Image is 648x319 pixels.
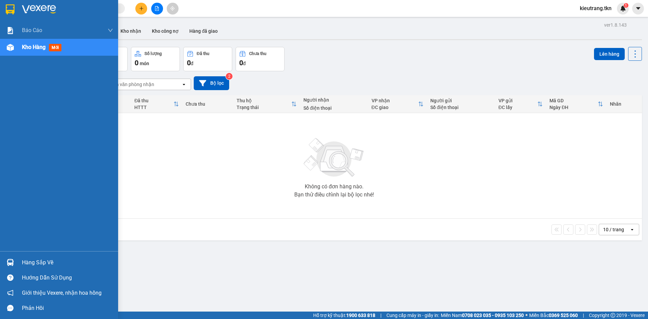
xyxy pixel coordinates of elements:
[313,312,375,319] span: Hỗ trợ kỹ thuật:
[139,6,144,11] span: plus
[134,105,173,110] div: HTTT
[594,48,625,60] button: Lên hàng
[305,184,363,189] div: Không có đơn hàng nào.
[604,21,627,29] div: ver 1.8.143
[611,313,615,318] span: copyright
[187,59,191,67] span: 0
[620,5,626,11] img: icon-new-feature
[624,3,628,8] sup: 1
[7,305,13,311] span: message
[22,258,113,268] div: Hàng sắp về
[181,82,187,87] svg: open
[155,6,159,11] span: file-add
[7,44,14,51] img: warehouse-icon
[603,226,624,233] div: 10 / trang
[303,105,364,111] div: Số điện thoại
[22,44,46,50] span: Kho hàng
[525,314,528,317] span: ⚪️
[430,105,491,110] div: Số điện thoại
[495,95,546,113] th: Toggle SortBy
[108,81,154,88] div: Chọn văn phòng nhận
[549,98,598,103] div: Mã GD
[441,312,524,319] span: Miền Nam
[498,98,537,103] div: VP gửi
[629,227,635,232] svg: open
[7,290,13,296] span: notification
[22,26,42,34] span: Báo cáo
[300,134,368,181] img: svg+xml;base64,PHN2ZyBjbGFzcz0ibGlzdC1wbHVnX19zdmciIHhtbG5zPSJodHRwOi8vd3d3LnczLm9yZy8yMDAwL3N2Zy...
[430,98,491,103] div: Người gửi
[239,59,243,67] span: 0
[184,23,223,39] button: Hàng đã giao
[386,312,439,319] span: Cung cấp máy in - giấy in:
[22,289,102,297] span: Giới thiệu Vexere, nhận hoa hồng
[7,259,14,266] img: warehouse-icon
[140,61,149,66] span: món
[186,101,230,107] div: Chưa thu
[191,61,193,66] span: đ
[610,101,639,107] div: Nhãn
[237,98,291,103] div: Thu hộ
[243,61,246,66] span: đ
[183,47,232,71] button: Đã thu0đ
[135,3,147,15] button: plus
[346,313,375,318] strong: 1900 633 818
[170,6,175,11] span: aim
[49,44,61,51] span: mới
[115,23,146,39] button: Kho nhận
[546,95,606,113] th: Toggle SortBy
[529,312,578,319] span: Miền Bắc
[22,273,113,283] div: Hướng dẫn sử dụng
[6,4,15,15] img: logo-vxr
[635,5,641,11] span: caret-down
[380,312,381,319] span: |
[294,192,374,197] div: Bạn thử điều chỉnh lại bộ lọc nhé!
[236,47,285,71] button: Chưa thu0đ
[372,105,418,110] div: ĐC giao
[632,3,644,15] button: caret-down
[7,274,13,281] span: question-circle
[108,28,113,33] span: down
[7,27,14,34] img: solution-icon
[462,313,524,318] strong: 0708 023 035 - 0935 103 250
[22,303,113,313] div: Phản hồi
[372,98,418,103] div: VP nhận
[146,23,184,39] button: Kho công nợ
[233,95,300,113] th: Toggle SortBy
[226,73,233,80] sup: 2
[134,98,173,103] div: Đã thu
[167,3,179,15] button: aim
[625,3,627,8] span: 1
[583,312,584,319] span: |
[131,95,182,113] th: Toggle SortBy
[131,47,180,71] button: Số lượng0món
[549,105,598,110] div: Ngày ĐH
[368,95,427,113] th: Toggle SortBy
[249,51,266,56] div: Chưa thu
[237,105,291,110] div: Trạng thái
[574,4,617,12] span: kieutrang.tkn
[194,76,229,90] button: Bộ lọc
[197,51,209,56] div: Đã thu
[549,313,578,318] strong: 0369 525 060
[151,3,163,15] button: file-add
[498,105,537,110] div: ĐC lấy
[303,97,364,103] div: Người nhận
[135,59,138,67] span: 0
[144,51,162,56] div: Số lượng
